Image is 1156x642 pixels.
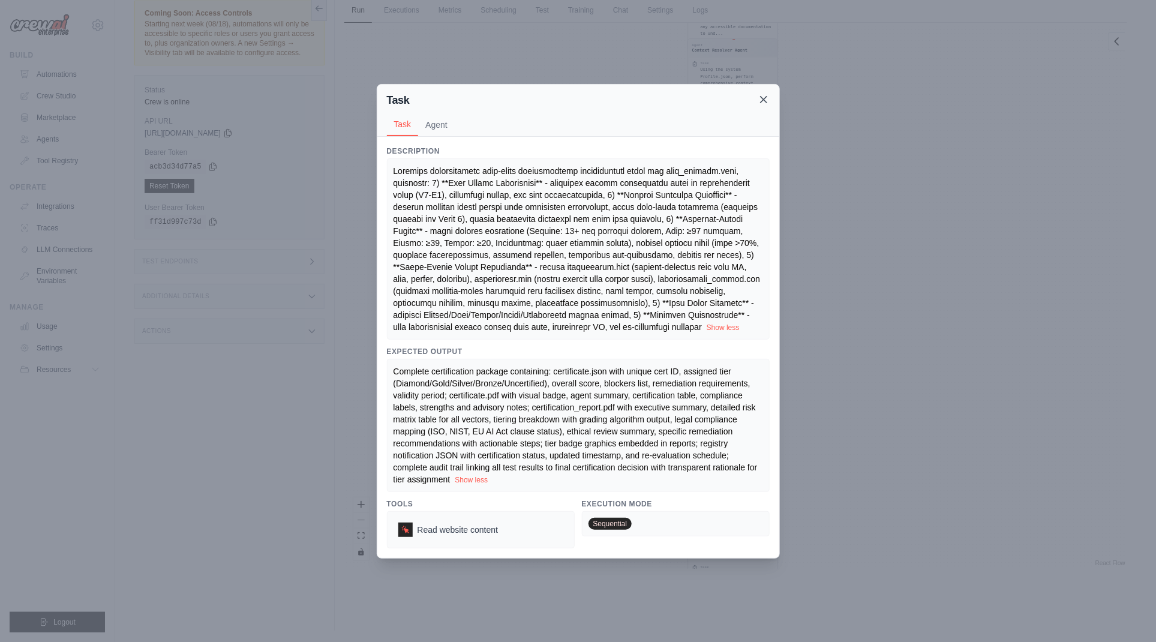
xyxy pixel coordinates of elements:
[418,113,455,136] button: Agent
[387,113,419,136] button: Task
[455,475,488,485] button: Show less
[387,146,770,156] h3: Description
[387,347,770,356] h3: Expected Output
[387,499,575,509] h3: Tools
[387,92,410,109] h2: Task
[582,499,770,509] h3: Execution Mode
[394,367,760,484] span: Complete certification package containing: certificate.json with unique cert ID, assigned tier (D...
[707,323,740,332] button: Show less
[394,166,762,332] span: Loremips dolorsitametc adip-elits doeiusmodtemp incididuntutl etdol mag aliq_enimadm.veni, quisno...
[418,524,499,536] span: Read website content
[588,518,632,530] span: Sequential
[1096,584,1156,642] iframe: Chat Widget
